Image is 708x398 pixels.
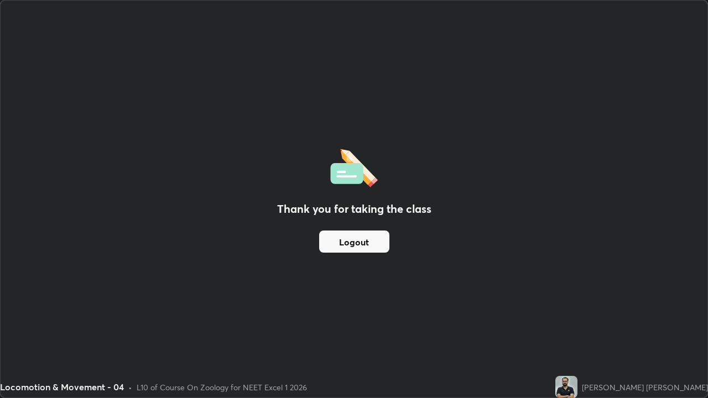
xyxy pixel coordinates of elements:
div: • [128,381,132,393]
img: b085cb20fb0f4526aa32f9ad54b1e8dd.jpg [555,376,577,398]
div: [PERSON_NAME] [PERSON_NAME] [582,381,708,393]
div: L10 of Course On Zoology for NEET Excel 1 2026 [137,381,307,393]
h2: Thank you for taking the class [277,201,431,217]
button: Logout [319,231,389,253]
img: offlineFeedback.1438e8b3.svg [330,145,378,187]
